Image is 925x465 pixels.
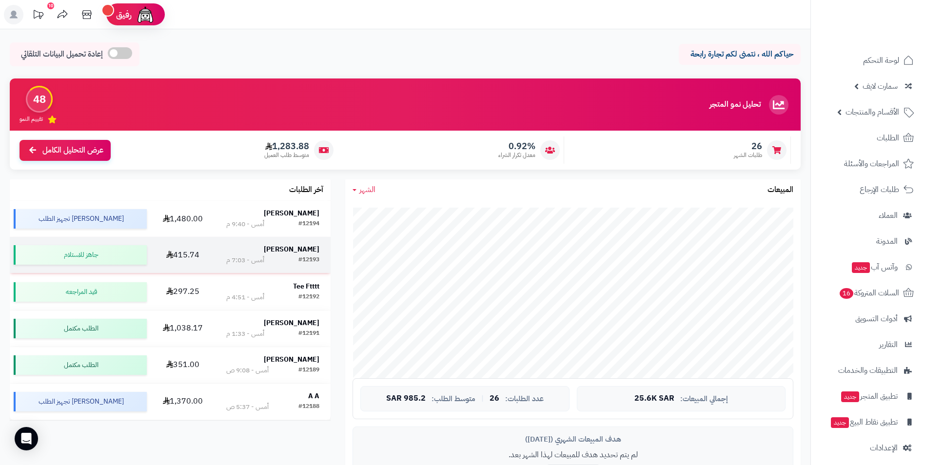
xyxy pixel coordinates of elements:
td: 1,038.17 [151,310,215,347]
span: إعادة تحميل البيانات التلقائي [21,49,103,60]
strong: Tee Ftttt [293,281,319,291]
span: 0.92% [498,141,535,152]
a: السلات المتروكة16 [817,281,919,305]
div: أمس - 9:40 م [226,219,264,229]
div: أمس - 4:51 م [226,292,264,302]
a: الشهر [353,184,375,195]
img: logo-2.png [859,23,916,43]
td: 1,480.00 [151,201,215,237]
a: أدوات التسويق [817,307,919,330]
a: التطبيقات والخدمات [817,359,919,382]
a: وآتس آبجديد [817,255,919,279]
span: طلبات الشهر [734,151,762,159]
div: أمس - 5:37 ص [226,402,269,412]
a: تطبيق نقاط البيعجديد [817,410,919,434]
span: المدونة [876,234,898,248]
h3: تحليل نمو المتجر [709,100,761,109]
div: أمس - 1:33 م [226,329,264,339]
div: #12193 [298,255,319,265]
span: 985.2 SAR [386,394,426,403]
span: تقييم النمو [20,115,43,123]
a: المراجعات والأسئلة [817,152,919,175]
td: 1,370.00 [151,384,215,420]
span: الإعدادات [870,441,898,455]
span: الطلبات [877,131,899,145]
div: الطلب مكتمل [14,355,147,375]
span: تطبيق نقاط البيع [830,415,898,429]
strong: [PERSON_NAME] [264,244,319,254]
span: تطبيق المتجر [840,389,898,403]
div: هدف المبيعات الشهري ([DATE]) [360,434,786,445]
img: ai-face.png [136,5,155,24]
a: طلبات الإرجاع [817,178,919,201]
td: 351.00 [151,347,215,383]
span: التقارير [879,338,898,351]
div: جاهز للاستلام [14,245,147,265]
span: 1,283.88 [264,141,309,152]
div: #12189 [298,366,319,375]
a: المدونة [817,230,919,253]
span: لوحة التحكم [863,54,899,67]
div: #12194 [298,219,319,229]
span: 16 [840,288,854,299]
a: الطلبات [817,126,919,150]
span: سمارت لايف [863,79,898,93]
h3: المبيعات [768,186,793,194]
span: عرض التحليل الكامل [42,145,103,156]
strong: [PERSON_NAME] [264,208,319,218]
div: [PERSON_NAME] تجهيز الطلب [14,209,147,229]
p: لم يتم تحديد هدف للمبيعات لهذا الشهر بعد. [360,449,786,461]
a: عرض التحليل الكامل [20,140,111,161]
a: تحديثات المنصة [26,5,50,27]
span: طلبات الإرجاع [860,183,899,196]
a: الإعدادات [817,436,919,460]
div: 10 [47,2,54,9]
a: التقارير [817,333,919,356]
span: جديد [852,262,870,273]
span: 26 [490,394,499,403]
span: متوسط طلب العميل [264,151,309,159]
a: لوحة التحكم [817,49,919,72]
div: أمس - 9:08 ص [226,366,269,375]
span: رفيق [116,9,132,20]
p: حياكم الله ، نتمنى لكم تجارة رابحة [686,49,793,60]
div: #12192 [298,292,319,302]
td: 297.25 [151,274,215,310]
strong: [PERSON_NAME] [264,354,319,365]
div: أمس - 7:03 م [226,255,264,265]
span: وآتس آب [851,260,898,274]
div: #12191 [298,329,319,339]
strong: A A [308,391,319,401]
span: متوسط الطلب: [432,395,475,403]
span: العملاء [879,209,898,222]
span: إجمالي المبيعات: [680,395,728,403]
span: معدل تكرار الشراء [498,151,535,159]
div: قيد المراجعه [14,282,147,302]
div: [PERSON_NAME] تجهيز الطلب [14,392,147,411]
div: الطلب مكتمل [14,319,147,338]
span: أدوات التسويق [855,312,898,326]
span: | [481,395,484,402]
div: Open Intercom Messenger [15,427,38,450]
span: عدد الطلبات: [505,395,544,403]
span: الشهر [359,184,375,195]
td: 415.74 [151,237,215,273]
a: العملاء [817,204,919,227]
span: 25.6K SAR [634,394,674,403]
a: تطبيق المتجرجديد [817,385,919,408]
span: التطبيقات والخدمات [838,364,898,377]
span: الأقسام والمنتجات [846,105,899,119]
span: المراجعات والأسئلة [844,157,899,171]
span: جديد [831,417,849,428]
span: السلات المتروكة [839,286,899,300]
strong: [PERSON_NAME] [264,318,319,328]
span: 26 [734,141,762,152]
span: جديد [841,391,859,402]
div: #12188 [298,402,319,412]
h3: آخر الطلبات [289,186,323,194]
